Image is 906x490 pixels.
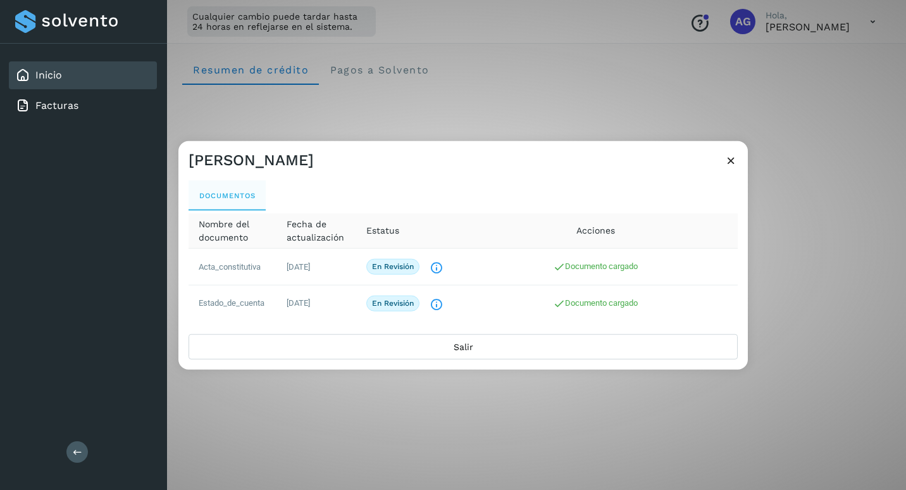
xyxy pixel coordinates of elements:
button: Salir [189,334,738,359]
span: Acciones [576,224,615,237]
span: Acta_constitutiva [199,261,261,271]
span: Nombre del documento [199,217,266,244]
p: En revisión [372,299,414,308]
span: Documento cargado [553,298,638,308]
span: Documento cargado [553,261,638,271]
p: En revisión [372,262,414,271]
div: Inicio [9,61,157,89]
a: Inicio [35,69,62,81]
h3: [PERSON_NAME] [189,151,314,170]
span: Documentos [199,191,256,200]
span: Fecha de actualización [287,217,346,244]
span: Estado_de_cuenta [199,298,264,308]
span: Estatus [366,224,399,237]
a: Facturas [35,99,78,111]
span: [DATE] [287,298,310,308]
div: Facturas [9,92,157,120]
span: [DATE] [287,261,310,271]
